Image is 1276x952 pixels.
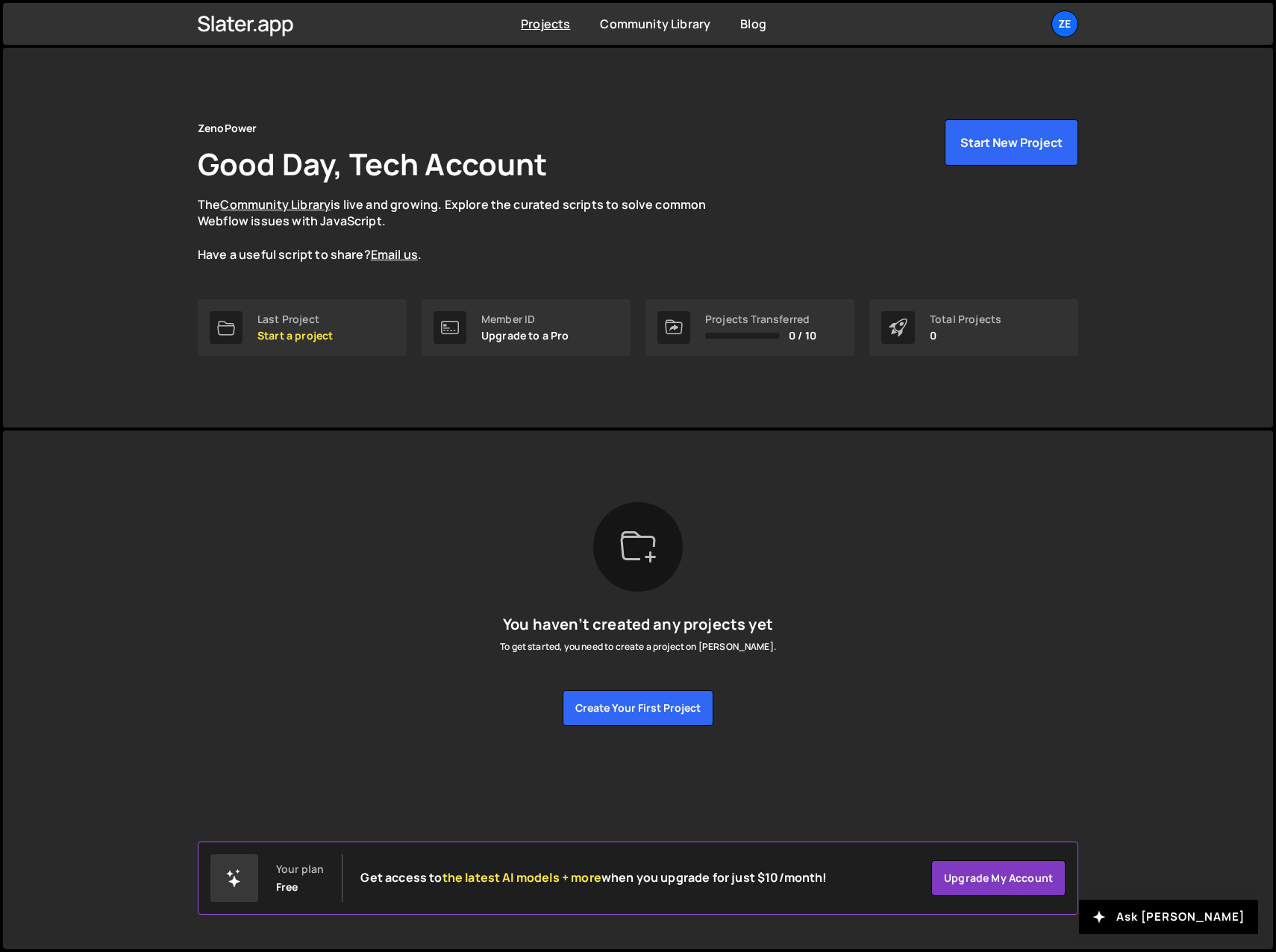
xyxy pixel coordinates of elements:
span: 0 / 10 [789,330,816,342]
h5: You haven’t created any projects yet [500,616,776,633]
p: 0 [930,330,1001,342]
a: Email us [371,246,418,263]
a: Projects [521,16,570,32]
div: Last Project [257,313,333,325]
a: Blog [740,16,766,32]
h2: Get access to when you upgrade for just $10/month! [360,871,827,885]
a: Community Library [600,16,710,32]
button: Start New Project [945,119,1078,166]
button: Ask [PERSON_NAME] [1079,900,1258,934]
div: Total Projects [930,313,1001,325]
p: The is live and growing. Explore the curated scripts to solve common Webflow issues with JavaScri... [198,196,735,263]
p: Start a project [257,330,333,342]
div: Projects Transferred [705,313,816,325]
p: Upgrade to a Pro [481,330,569,342]
button: Create your first project [563,690,713,726]
p: To get started, you need to create a project on [PERSON_NAME]. [500,639,776,654]
span: the latest AI models + more [442,869,601,886]
a: Last Project Start a project [198,299,407,356]
a: Ze [1051,10,1078,37]
h1: Good Day, Tech Account [198,143,548,184]
div: Member ID [481,313,569,325]
a: Upgrade my account [931,860,1066,896]
a: Community Library [220,196,331,213]
div: ZenoPower [198,119,257,137]
div: Free [276,881,298,893]
div: Your plan [276,863,324,875]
